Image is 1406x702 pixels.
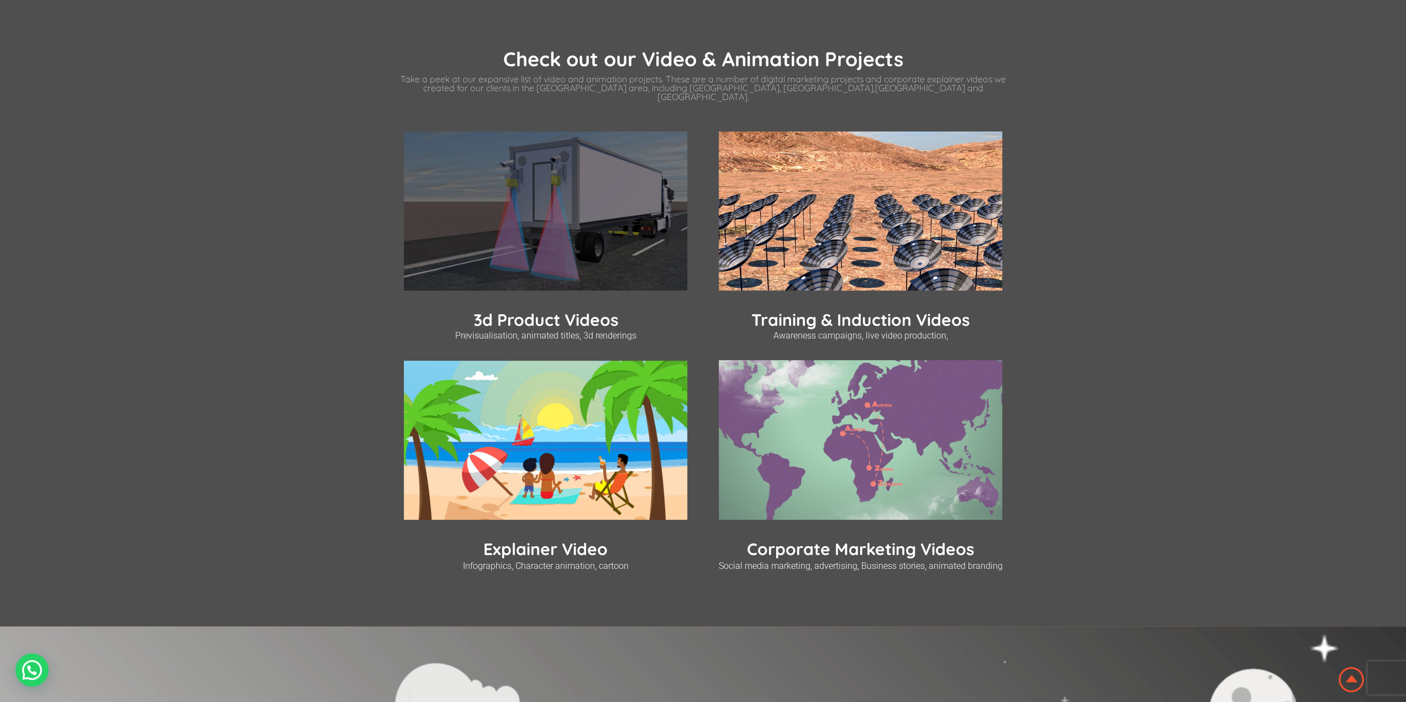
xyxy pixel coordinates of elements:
[703,330,1018,341] p: Awareness campaigns, live video production,
[388,330,703,341] p: Previsualisation, animated titles, 3d renderings
[388,49,1018,69] h2: Check out our Video & Animation Projects
[719,131,1002,291] img: satellites 3d animation simulation
[404,361,687,520] img: Vacation zone animated marketing video advert 2d cartoon Character
[388,75,1018,101] p: Take a peek at our expansive list of video and animation projects. These are a number of digital ...
[719,360,1002,520] img: empty trips infographic origami style 2d animation
[388,561,703,571] p: Infographics, Character animation, cartoon
[747,539,974,560] a: Corporate Marketing Videos
[404,131,687,291] img: 3d visualisation video of pavement management system
[1336,665,1366,694] img: Animation Studio South Africa
[483,539,608,560] a: Explainer Video
[703,561,1018,571] p: Social media marketing, advertising, Business stories, animated branding
[473,309,618,330] a: 3d Product Videos
[751,309,970,330] a: Training & Induction Videos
